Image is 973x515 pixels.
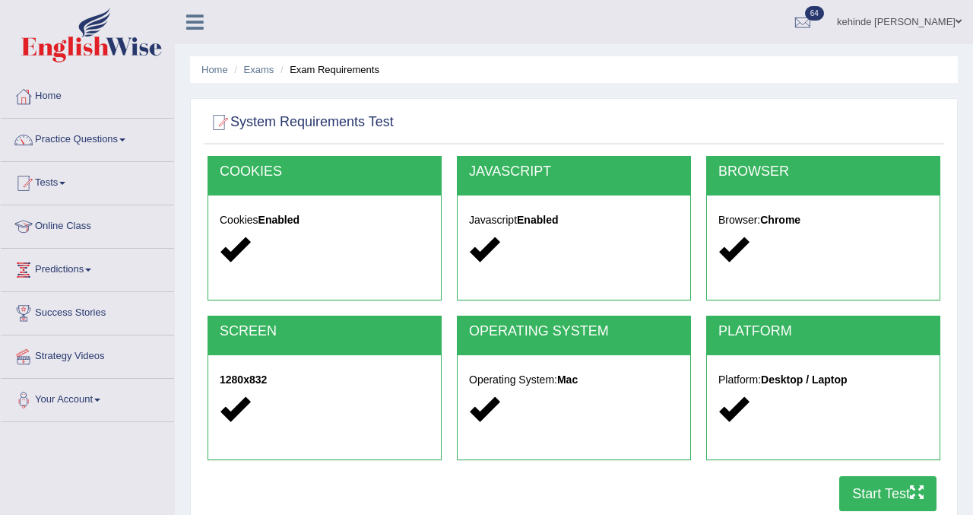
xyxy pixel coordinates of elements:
[220,164,429,180] h2: COOKIES
[469,374,679,386] h5: Operating System:
[718,374,928,386] h5: Platform:
[1,335,174,374] a: Strategy Videos
[201,64,228,75] a: Home
[469,215,679,226] h5: Javascript
[220,215,429,226] h5: Cookies
[1,249,174,287] a: Predictions
[1,75,174,113] a: Home
[718,324,928,339] h2: PLATFORM
[277,62,379,77] li: Exam Requirements
[220,374,267,386] strong: 1280x832
[760,214,800,226] strong: Chrome
[1,379,174,417] a: Your Account
[1,292,174,330] a: Success Stories
[244,64,274,75] a: Exams
[718,164,928,180] h2: BROWSER
[208,111,394,134] h2: System Requirements Test
[839,476,937,511] button: Start Test
[1,205,174,243] a: Online Class
[517,214,558,226] strong: Enabled
[557,374,578,386] strong: Mac
[220,324,429,339] h2: SCREEN
[1,162,174,200] a: Tests
[469,324,679,339] h2: OPERATING SYSTEM
[469,164,679,180] h2: JAVASCRIPT
[761,374,848,386] strong: Desktop / Laptop
[258,214,300,226] strong: Enabled
[805,6,824,21] span: 64
[718,215,928,226] h5: Browser:
[1,119,174,157] a: Practice Questions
